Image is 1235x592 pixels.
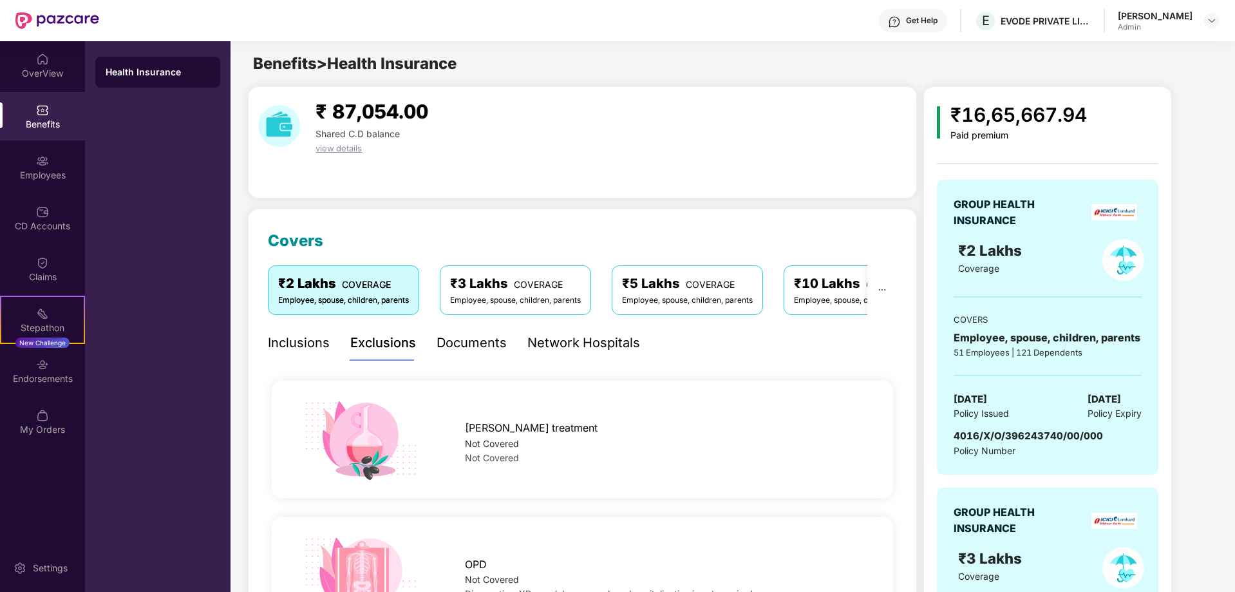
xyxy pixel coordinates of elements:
[954,504,1066,537] div: GROUP HEALTH INSURANCE
[36,104,49,117] img: svg+xml;base64,PHN2ZyBpZD0iQmVuZWZpdHMiIHhtbG5zPSJodHRwOi8vd3d3LnczLm9yZy8yMDAwL3N2ZyIgd2lkdGg9Ij...
[465,573,865,587] div: Not Covered
[982,13,990,28] span: E
[278,294,409,307] div: Employee, spouse, children, parents
[437,333,507,353] div: Documents
[527,333,640,353] div: Network Hospitals
[954,330,1142,346] div: Employee, spouse, children, parents
[350,333,416,353] div: Exclusions
[888,15,901,28] img: svg+xml;base64,PHN2ZyBpZD0iSGVscC0zMngzMiIgeG1sbnM9Imh0dHA6Ly93d3cudzMub3JnLzIwMDAvc3ZnIiB3aWR0aD...
[958,571,999,582] span: Coverage
[316,100,428,123] span: ₹ 87,054.00
[36,205,49,218] img: svg+xml;base64,PHN2ZyBpZD0iQ0RfQWNjb3VudHMiIGRhdGEtbmFtZT0iQ0QgQWNjb3VudHMiIHhtbG5zPSJodHRwOi8vd3...
[794,274,925,294] div: ₹10 Lakhs
[958,549,1026,567] span: ₹3 Lakhs
[1118,22,1193,32] div: Admin
[686,279,735,290] span: COVERAGE
[1,321,84,334] div: Stepathon
[465,557,487,573] span: OPD
[622,294,753,307] div: Employee, spouse, children, parents
[36,358,49,371] img: svg+xml;base64,PHN2ZyBpZD0iRW5kb3JzZW1lbnRzIiB4bWxucz0iaHR0cDovL3d3dy53My5vcmcvMjAwMC9zdmciIHdpZH...
[342,279,391,290] span: COVERAGE
[1118,10,1193,22] div: [PERSON_NAME]
[465,452,519,463] span: Not Covered
[1102,547,1144,589] img: policyIcon
[1207,15,1217,26] img: svg+xml;base64,PHN2ZyBpZD0iRHJvcGRvd24tMzJ4MzIiIHhtbG5zPSJodHRwOi8vd3d3LnczLm9yZy8yMDAwL3N2ZyIgd2...
[268,231,323,250] span: Covers
[36,53,49,66] img: svg+xml;base64,PHN2ZyBpZD0iSG9tZSIgeG1sbnM9Imh0dHA6Ly93d3cudzMub3JnLzIwMDAvc3ZnIiB3aWR0aD0iMjAiIG...
[258,105,300,147] img: download
[954,445,1015,456] span: Policy Number
[622,274,753,294] div: ₹5 Lakhs
[950,100,1087,130] div: ₹16,65,667.94
[1088,406,1142,421] span: Policy Expiry
[866,279,915,290] span: COVERAGE
[954,346,1142,359] div: 51 Employees | 121 Dependents
[253,54,457,73] span: Benefits > Health Insurance
[15,338,70,348] div: New Challenge
[29,562,71,575] div: Settings
[465,420,598,436] span: [PERSON_NAME] treatment
[950,130,1087,141] div: Paid premium
[450,274,581,294] div: ₹3 Lakhs
[794,294,925,307] div: Employee, spouse, children, parents
[278,274,409,294] div: ₹2 Lakhs
[268,333,330,353] div: Inclusions
[450,294,581,307] div: Employee, spouse, children, parents
[36,155,49,167] img: svg+xml;base64,PHN2ZyBpZD0iRW1wbG95ZWVzIiB4bWxucz0iaHR0cDovL3d3dy53My5vcmcvMjAwMC9zdmciIHdpZHRoPS...
[36,307,49,320] img: svg+xml;base64,PHN2ZyB4bWxucz0iaHR0cDovL3d3dy53My5vcmcvMjAwMC9zdmciIHdpZHRoPSIyMSIgaGVpZ2h0PSIyMC...
[316,128,400,139] span: Shared C.D balance
[878,285,887,294] span: ellipsis
[1091,513,1137,529] img: insurerLogo
[465,437,865,451] div: Not Covered
[1001,15,1091,27] div: EVODE PRIVATE LIMITED
[14,562,26,575] img: svg+xml;base64,PHN2ZyBpZD0iU2V0dGluZy0yMHgyMCIgeG1sbnM9Imh0dHA6Ly93d3cudzMub3JnLzIwMDAvc3ZnIiB3aW...
[1088,392,1121,407] span: [DATE]
[954,196,1066,229] div: GROUP HEALTH INSURANCE
[937,106,940,138] img: icon
[867,265,897,314] button: ellipsis
[1091,204,1137,220] img: insurerLogo
[958,263,999,274] span: Coverage
[954,313,1142,326] div: COVERS
[299,397,421,482] img: icon
[1102,239,1144,281] img: policyIcon
[36,256,49,269] img: svg+xml;base64,PHN2ZyBpZD0iQ2xhaW0iIHhtbG5zPSJodHRwOi8vd3d3LnczLm9yZy8yMDAwL3N2ZyIgd2lkdGg9IjIwIi...
[906,15,938,26] div: Get Help
[106,66,210,79] div: Health Insurance
[958,242,1026,259] span: ₹2 Lakhs
[514,279,563,290] span: COVERAGE
[954,392,987,407] span: [DATE]
[954,406,1009,421] span: Policy Issued
[15,12,99,29] img: New Pazcare Logo
[36,409,49,422] img: svg+xml;base64,PHN2ZyBpZD0iTXlfT3JkZXJzIiBkYXRhLW5hbWU9Ik15IE9yZGVycyIgeG1sbnM9Imh0dHA6Ly93d3cudz...
[954,430,1103,442] span: 4016/X/O/396243740/00/000
[316,143,362,153] span: view details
